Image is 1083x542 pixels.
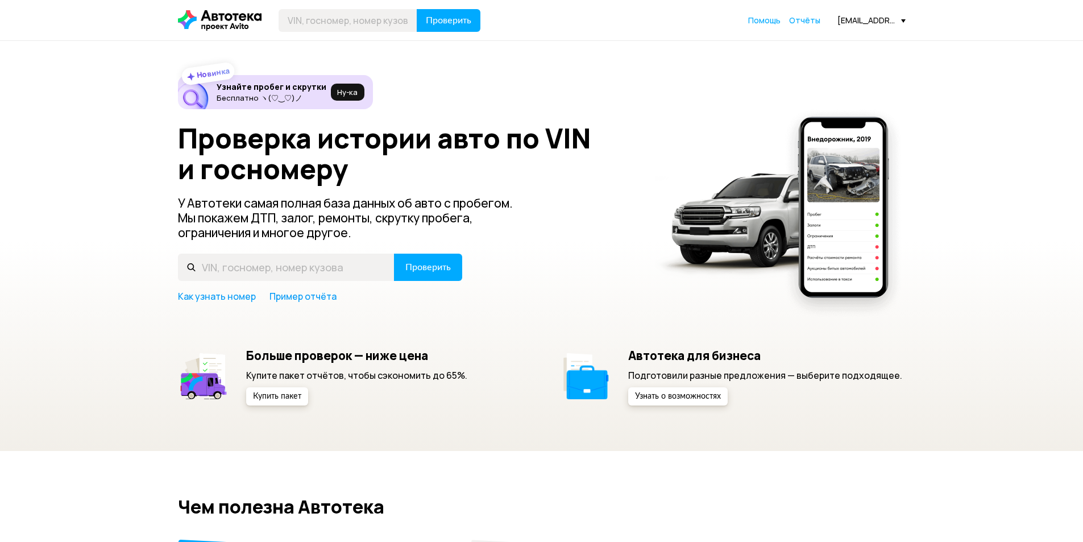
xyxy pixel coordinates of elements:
input: VIN, госномер, номер кузова [178,254,395,281]
h1: Проверка истории авто по VIN и госномеру [178,123,640,184]
button: Проверить [394,254,462,281]
div: [EMAIL_ADDRESS][DOMAIN_NAME] [837,15,906,26]
button: Проверить [417,9,480,32]
h6: Узнайте пробег и скрутки [217,82,326,92]
h5: Больше проверок — ниже цена [246,348,467,363]
span: Узнать о возможностях [635,392,721,400]
p: Подготовили разные предложения — выберите подходящее. [628,369,902,382]
button: Узнать о возможностях [628,387,728,406]
a: Пример отчёта [269,290,337,303]
a: Помощь [748,15,781,26]
a: Как узнать номер [178,290,256,303]
p: Купите пакет отчётов, чтобы сэкономить до 65%. [246,369,467,382]
strong: Новинка [196,65,230,80]
p: Бесплатно ヽ(♡‿♡)ノ [217,93,326,102]
span: Купить пакет [253,392,301,400]
span: Проверить [405,263,451,272]
span: Проверить [426,16,471,25]
h5: Автотека для бизнеса [628,348,902,363]
button: Купить пакет [246,387,308,406]
p: У Автотеки самая полная база данных об авто с пробегом. Мы покажем ДТП, залог, ремонты, скрутку п... [178,196,532,240]
input: VIN, госномер, номер кузова [279,9,417,32]
h2: Чем полезна Автотека [178,497,906,517]
a: Отчёты [789,15,820,26]
span: Ну‑ка [337,88,358,97]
